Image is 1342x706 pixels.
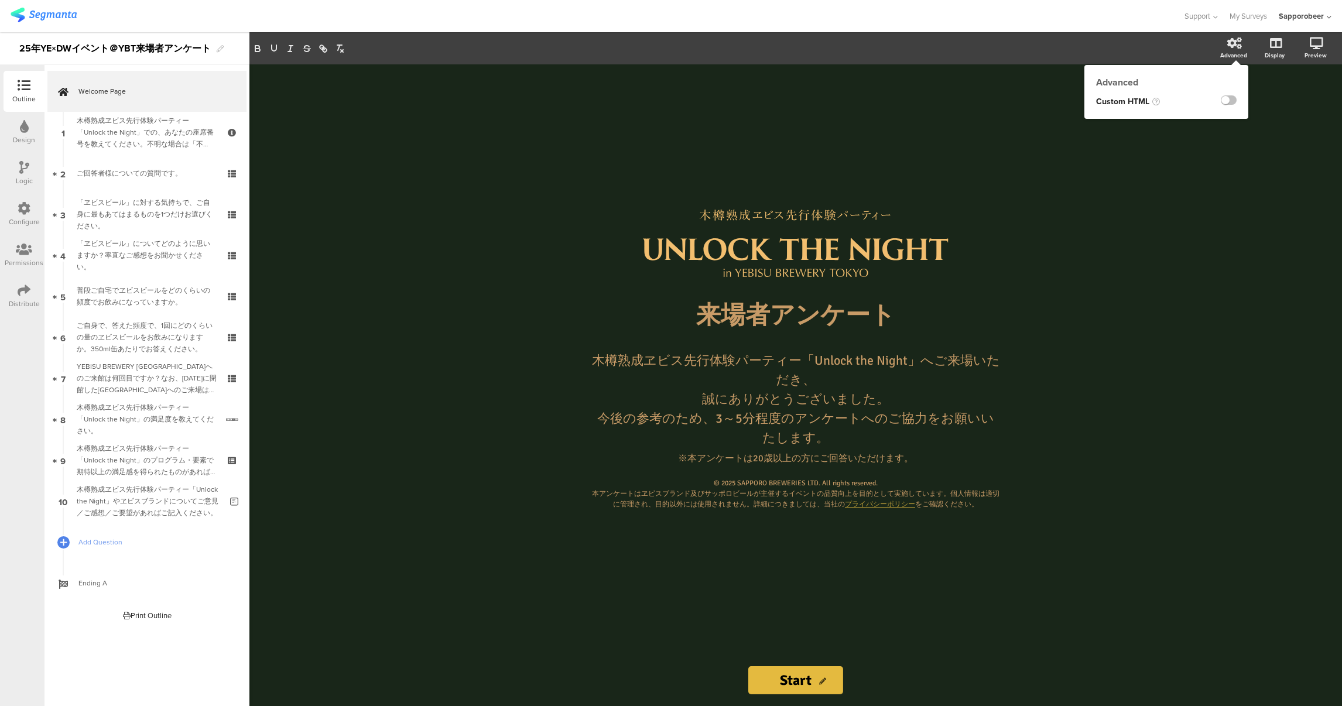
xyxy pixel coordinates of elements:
[47,194,247,235] a: 3 「ヱビスビール」に対する気持ちで、ご自身に最もあてはまるものを1つだけお選びください。
[60,331,66,344] span: 6
[591,389,1001,409] p: 誠にありがとうございました。
[60,413,66,426] span: 8
[47,358,247,399] a: 7 YEBISU BREWERY [GEOGRAPHIC_DATA]へのご来館は何回目ですか？なお、[DATE]に閉館した[GEOGRAPHIC_DATA]へのご来場は含めずにお答えください。
[47,317,247,358] a: 6 ご自身で、答えた頻度で、1回にどのくらいの量のヱビスビールをお飲みになりますか。350ml缶あたりでお答えください。
[845,500,915,509] a: プライバシーポリシー
[77,320,217,355] div: ご自身で、答えた頻度で、1回にどのくらいの量のヱビスビールをお飲みになりますか。350ml缶あたりでお答えください。
[5,258,43,268] div: Permissions
[579,299,1012,331] p: 来場者アンケート
[1096,95,1149,108] span: Custom HTML
[77,285,217,308] div: 普段ご自宅でヱビスビールをどのくらいの頻度でお飲みになっていますか。
[78,85,228,97] span: Welcome Page
[1265,51,1285,60] div: Display
[77,361,217,396] div: YEBISU BREWERY TOKYOへのご来館は何回目ですか？なお、2022年10月に閉館したヱビスビール記念館へのご来場は含めずにお答えください。
[60,290,66,303] span: 5
[78,577,228,589] span: Ending A
[78,536,228,548] span: Add Question
[1084,76,1248,89] div: Advanced
[678,453,913,464] span: ※本アンケートは20歳以上の方にご回答いただけます。
[77,443,217,478] div: 木樽熟成ヱビス先行体験パーティー「Unlock the Night」のプログラム・要素で期待以上の満足感を得られたものがあれば教えてください。
[60,167,66,180] span: 2
[16,176,33,186] div: Logic
[591,351,1001,389] p: 木樽熟成ヱビス先行体験パーティー「Unlock the Night」へご来場いただき、
[77,402,217,437] div: 木樽熟成ヱビス先行体験パーティー「Unlock the Night」の満足度を教えてください。
[47,481,247,522] a: 10 木樽熟成ヱビス先行体験パーティー「Unlock the Night」やヱビスブランドについてご意見／ご感想／ご要望があればご記入ください。
[591,409,1001,447] p: 今後の参考のため、3～5分程度のアンケートへのご協力をお願いいたします。
[47,112,247,153] a: 1 木樽熟成ヱビス先行体験パーティー「Unlock the Night」での、あなたの座席番号を教えてください。不明な場合は「不明」とお答えください。
[77,484,221,519] div: 木樽熟成ヱビス先行体験パーティー「Unlock the Night」やヱビスブランドについてご意見／ご感想／ご要望があればご記入ください。
[12,94,36,104] div: Outline
[77,167,217,179] div: ご回答者様についての質問です。
[47,71,247,112] a: Welcome Page
[1220,51,1247,60] div: Advanced
[59,495,67,508] span: 10
[61,372,66,385] span: 7
[61,126,65,139] span: 1
[77,115,217,150] div: 木樽熟成ヱビス先行体験パーティー「Unlock the Night」での、あなたの座席番号を教えてください。不明な場合は「不明」とお答えください。
[1184,11,1210,22] span: Support
[9,299,40,309] div: Distribute
[591,478,1001,489] p: © 2025 SAPPORO BREWERIES LTD. All rights reserved.
[123,610,172,621] div: Print Outline
[47,563,247,604] a: Ending A
[60,249,66,262] span: 4
[748,666,843,694] input: Start
[47,153,247,194] a: 2 ご回答者様についての質問です。
[60,454,66,467] span: 9
[9,217,40,227] div: Configure
[591,489,1001,510] p: 本アンケートはヱビスブランド及びサッポロビールが主催するイベントの品質向上を目的として実施しています。個人情報は適切に管理され、目的以外には使用されません。詳細につきましては、当社の をご確認く...
[60,208,66,221] span: 3
[47,399,247,440] a: 8 木樽熟成ヱビス先行体験パーティー「Unlock the Night」の満足度を教えてください。
[1305,51,1327,60] div: Preview
[13,135,35,145] div: Design
[47,276,247,317] a: 5 普段ご自宅でヱビスビールをどのくらいの頻度でお飲みになっていますか。
[1279,11,1324,22] div: Sapporobeer
[47,440,247,481] a: 9 木樽熟成ヱビス先行体験パーティー「Unlock the Night」のプログラム・要素で期待以上の満足感を得られたものがあれば教えてください。
[19,39,211,58] div: 25年YE×DWイベント＠YBT来場者アンケート
[11,8,77,22] img: segmanta logo
[77,197,217,232] div: 「ヱビスビール」に対する気持ちで、ご自身に最もあてはまるものを1つだけお選びください。
[47,235,247,276] a: 4 「ヱビスビール」についてどのように思いますか？率直なご感想をお聞かせください。
[77,238,217,273] div: 「ヱビスビール」についてどのように思いますか？率直なご感想をお聞かせください。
